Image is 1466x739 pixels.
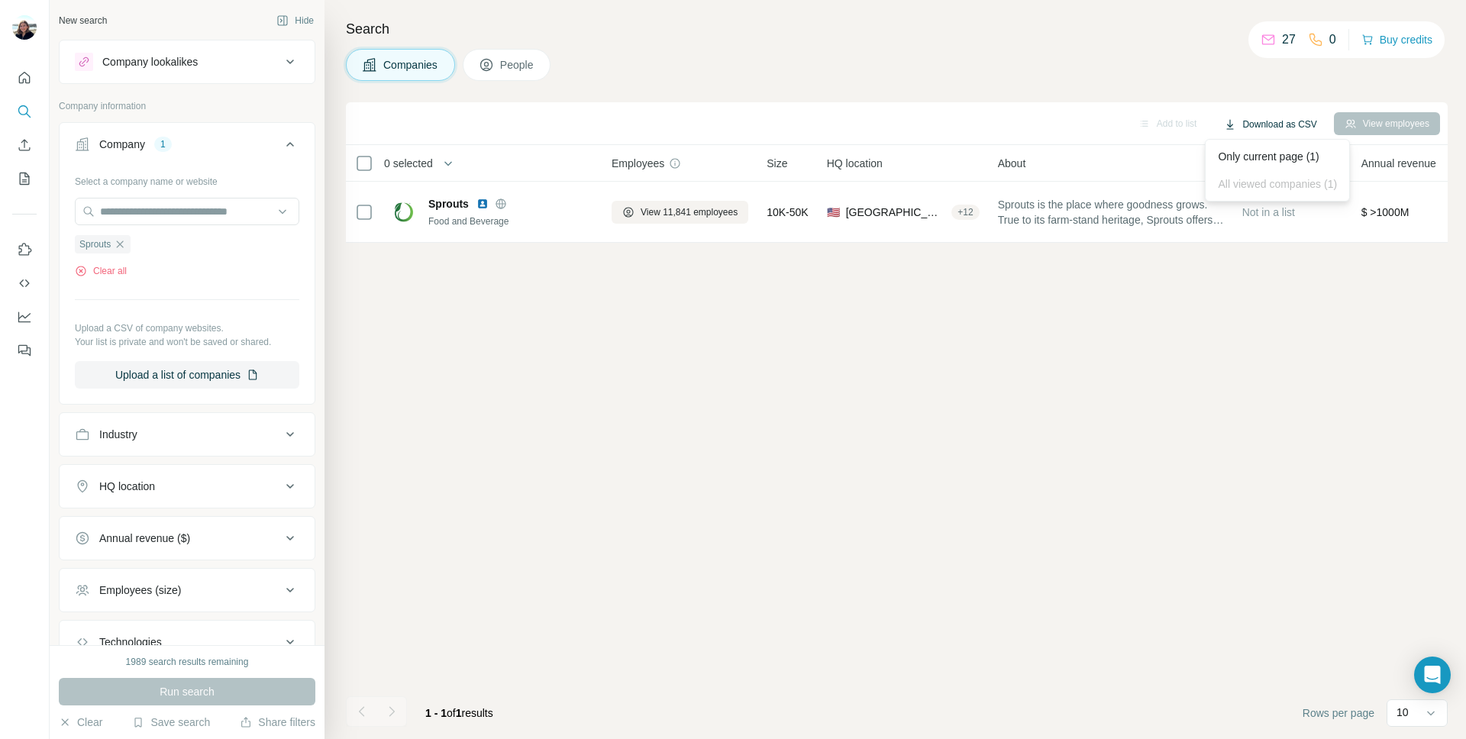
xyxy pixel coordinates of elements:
button: Dashboard [12,303,37,331]
div: Company lookalikes [102,54,198,69]
button: Hide [266,9,325,32]
span: 🇺🇸 [827,205,840,220]
button: Enrich CSV [12,131,37,159]
img: Avatar [12,15,37,40]
p: Company information [59,99,315,113]
button: Clear [59,715,102,730]
button: Technologies [60,624,315,660]
button: Download as CSV [1213,113,1327,136]
span: Companies [383,57,439,73]
span: $ >1000M [1361,206,1409,218]
button: Save search [132,715,210,730]
span: Rows per page [1303,705,1374,721]
button: Search [12,98,37,125]
button: Industry [60,416,315,453]
button: Quick start [12,64,37,92]
button: Buy credits [1361,29,1432,50]
button: Upload a list of companies [75,361,299,389]
button: HQ location [60,468,315,505]
div: HQ location [99,479,155,494]
img: LinkedIn logo [476,198,489,210]
span: Sprouts is the place where goodness grows. True to its farm-stand heritage, Sprouts offers a uniq... [998,197,1224,228]
button: Use Surfe on LinkedIn [12,236,37,263]
div: Company [99,137,145,152]
span: [GEOGRAPHIC_DATA], [US_STATE] [846,205,946,220]
p: 10 [1397,705,1409,720]
div: Annual revenue ($) [99,531,190,546]
span: 1 - 1 [425,707,447,719]
h4: Search [346,18,1448,40]
button: Share filters [240,715,315,730]
button: Annual revenue ($) [60,520,315,557]
img: Logo of Sprouts [392,200,416,224]
p: Your list is private and won't be saved or shared. [75,335,299,349]
button: Company lookalikes [60,44,315,80]
p: Upload a CSV of company websites. [75,321,299,335]
span: Sprouts [79,237,111,251]
span: HQ location [827,156,883,171]
span: results [425,707,493,719]
span: 0 selected [384,156,433,171]
span: Annual revenue [1361,156,1436,171]
span: 10K-50K [767,205,808,220]
button: My lists [12,165,37,192]
span: Sprouts [428,196,469,211]
div: Food and Beverage [428,215,593,228]
div: Only current page (1) [1209,143,1346,170]
div: Employees (size) [99,582,181,598]
p: 0 [1329,31,1336,49]
span: People [500,57,535,73]
span: Size [767,156,787,171]
div: New search [59,14,107,27]
div: 1 [154,137,172,151]
button: View 11,841 employees [612,201,748,224]
button: Employees (size) [60,572,315,608]
div: Open Intercom Messenger [1414,657,1451,693]
div: Technologies [99,634,162,650]
button: Company1 [60,126,315,169]
span: Not in a list [1242,206,1295,218]
div: Industry [99,427,137,442]
button: Feedback [12,337,37,364]
button: Clear all [75,264,127,278]
span: Employees [612,156,664,171]
div: 1989 search results remaining [126,655,249,669]
span: About [998,156,1026,171]
button: Use Surfe API [12,269,37,297]
span: of [447,707,456,719]
span: 1 [456,707,462,719]
p: 27 [1282,31,1296,49]
div: + 12 [951,205,979,219]
span: View 11,841 employees [641,205,738,219]
div: Select a company name or website [75,169,299,189]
